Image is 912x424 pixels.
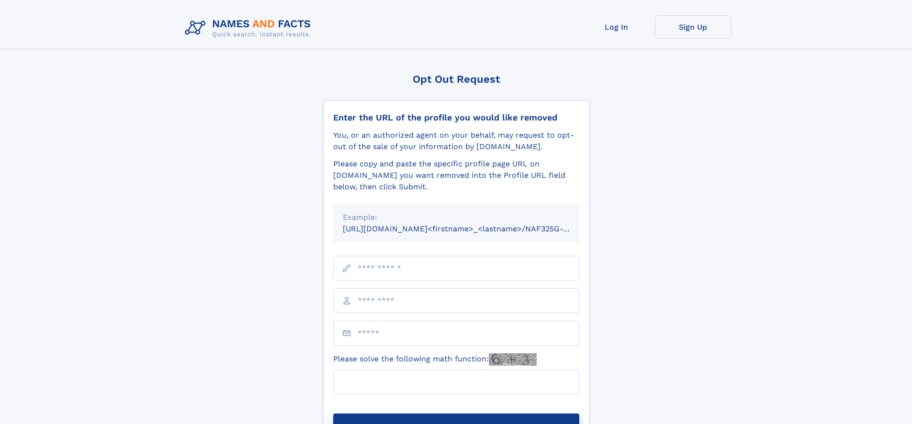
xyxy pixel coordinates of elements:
[181,15,319,41] img: Logo Names and Facts
[578,15,655,39] a: Log In
[333,158,579,193] div: Please copy and paste the specific profile page URL on [DOMAIN_NAME] you want removed into the Pr...
[655,15,732,39] a: Sign Up
[323,73,589,85] div: Opt Out Request
[343,224,597,233] small: [URL][DOMAIN_NAME]<firstname>_<lastname>/NAF325G-xxxxxxxx
[333,112,579,123] div: Enter the URL of the profile you would like removed
[343,212,570,223] div: Example:
[333,353,537,366] label: Please solve the following math function:
[333,130,579,152] div: You, or an authorized agent on your behalf, may request to opt-out of the sale of your informatio...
